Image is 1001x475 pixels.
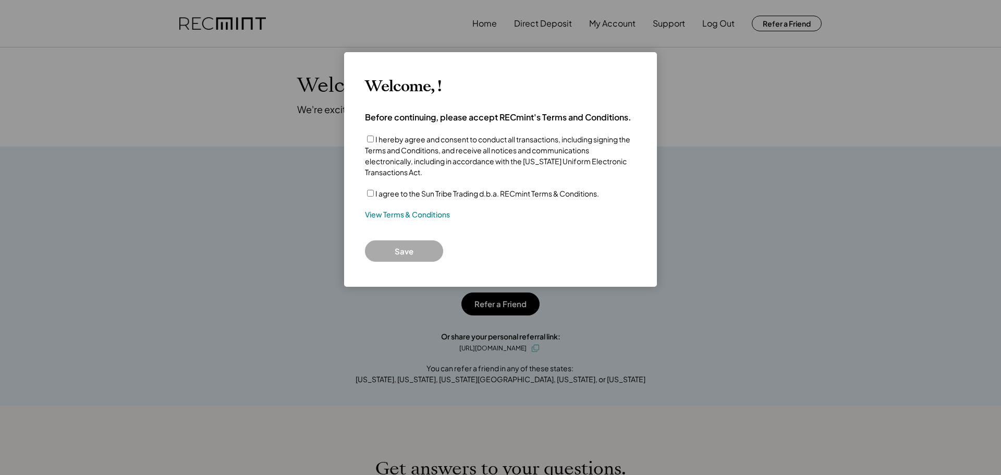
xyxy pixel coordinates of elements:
[375,189,599,198] label: I agree to the Sun Tribe Trading d.b.a. RECmint Terms & Conditions.
[365,135,630,177] label: I hereby agree and consent to conduct all transactions, including signing the Terms and Condition...
[365,210,450,220] a: View Terms & Conditions
[365,240,443,262] button: Save
[365,112,631,123] h4: Before continuing, please accept RECmint's Terms and Conditions.
[365,77,441,96] h3: Welcome, !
